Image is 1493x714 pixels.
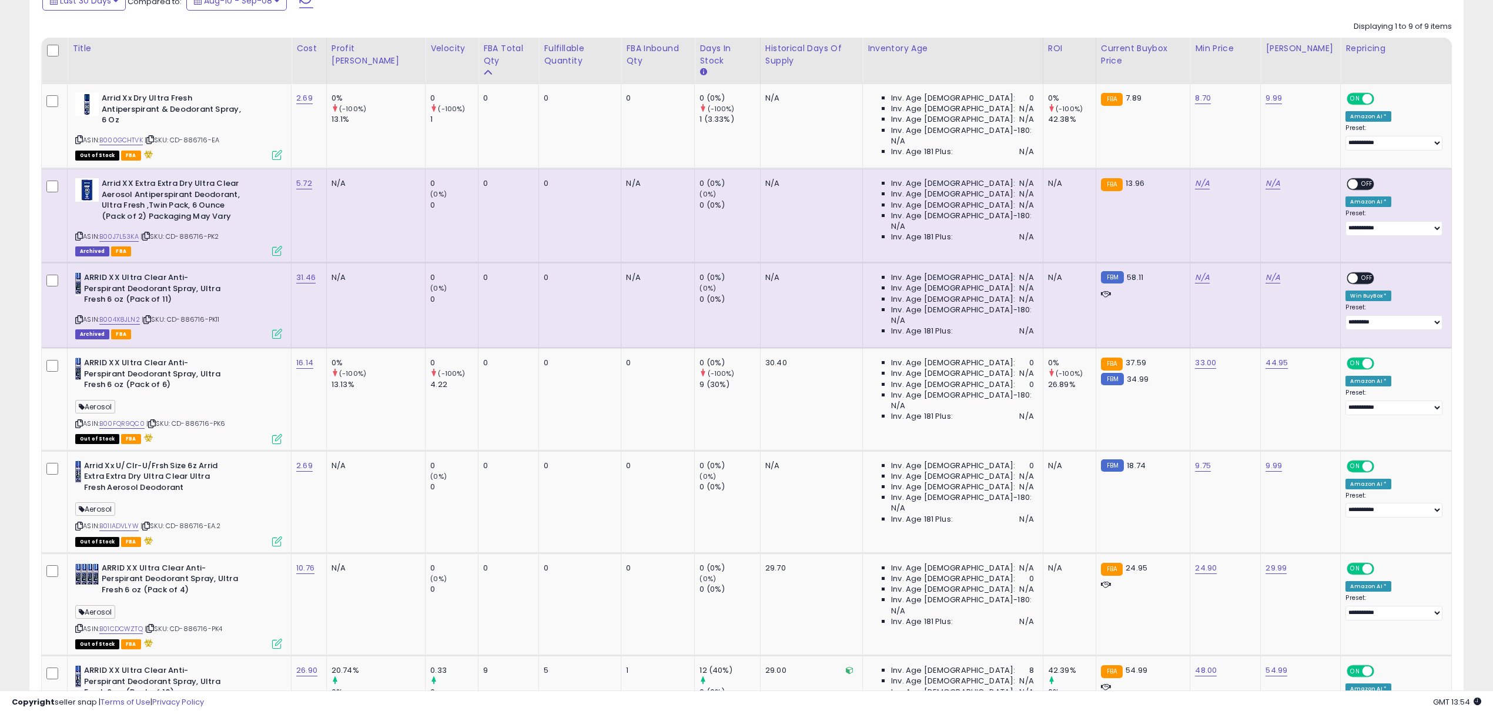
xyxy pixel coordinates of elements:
[430,665,478,676] div: 0.33
[483,178,530,189] div: 0
[891,616,953,627] span: Inv. Age 181 Plus:
[765,665,853,676] div: 29.00
[430,584,478,595] div: 0
[1195,42,1256,55] div: Min Price
[1019,676,1033,686] span: N/A
[1126,562,1147,573] span: 24.95
[296,562,314,574] a: 10.76
[296,272,316,283] a: 31.46
[544,665,612,676] div: 5
[102,93,245,129] b: Arrid Xx Dry Ultra Fresh Antiperspirant & Deodorant Spray, 6 Oz
[544,178,612,189] div: 0
[708,369,735,378] small: (-100%)
[1101,373,1124,385] small: FBM
[699,665,760,676] div: 12 (40%)
[891,676,1015,686] span: Inv. Age [DEMOGRAPHIC_DATA]:
[626,178,685,189] div: N/A
[891,114,1015,125] span: Inv. Age [DEMOGRAPHIC_DATA]:
[765,178,853,189] div: N/A
[1433,696,1481,708] span: 2025-10-10 13:54 GMT
[1019,114,1033,125] span: N/A
[430,93,478,104] div: 0
[1195,665,1217,676] a: 48.00
[1056,369,1083,378] small: (-100%)
[99,315,140,325] a: B004X8JLN2
[708,104,735,114] small: (-100%)
[699,294,760,305] div: 0 (0%)
[1373,666,1391,676] span: OFF
[430,114,478,125] div: 1
[84,665,227,701] b: ARRID XX Ultra Clear Anti-Perspirant Deodorant Spray, Ultra Fresh 6 oz (Pack of 10)
[152,696,204,708] a: Privacy Policy
[1019,482,1033,492] span: N/A
[1358,273,1377,283] span: OFF
[75,434,119,444] span: All listings that are currently out of stock and unavailable for purchase on Amazon
[1126,92,1141,104] span: 7.89
[1048,358,1096,368] div: 0%
[544,93,612,104] div: 0
[891,326,953,336] span: Inv. Age 181 Plus:
[12,697,204,708] div: seller snap | |
[142,315,220,324] span: | SKU: CD-886716-PK11
[141,433,153,442] i: hazardous material
[891,563,1015,573] span: Inv. Age [DEMOGRAPHIC_DATA]:
[75,272,81,296] img: 31Yml-qc5pL._SL40_.jpg
[891,272,1015,283] span: Inv. Age [DEMOGRAPHIC_DATA]:
[1101,665,1123,678] small: FBA
[626,665,685,676] div: 1
[765,42,858,67] div: Historical Days Of Supply
[102,563,245,599] b: ARRID XX Ultra Clear Anti-Perspirant Deodorant Spray, Ultra Fresh 6 oz (Pack of 4)
[332,563,416,573] div: N/A
[891,390,1032,401] span: Inv. Age [DEMOGRAPHIC_DATA]-180:
[699,584,760,595] div: 0 (0%)
[626,93,685,104] div: 0
[891,503,905,513] span: N/A
[1345,111,1391,122] div: Amazon AI *
[121,434,141,444] span: FBA
[1266,178,1280,189] a: N/A
[1101,459,1124,472] small: FBM
[483,665,530,676] div: 9
[75,151,119,161] span: All listings that are currently out of stock and unavailable for purchase on Amazon
[765,461,853,471] div: N/A
[1019,584,1033,595] span: N/A
[891,471,1015,482] span: Inv. Age [DEMOGRAPHIC_DATA]:
[765,358,853,368] div: 30.40
[891,125,1032,136] span: Inv. Age [DEMOGRAPHIC_DATA]-180:
[75,461,282,545] div: ASIN:
[1019,232,1033,242] span: N/A
[1345,291,1391,301] div: Win BuyBox *
[1048,178,1087,189] div: N/A
[1345,492,1442,518] div: Preset:
[430,379,478,390] div: 4.22
[99,419,145,429] a: B00FQR9QC0
[626,563,685,573] div: 0
[1266,272,1280,283] a: N/A
[1019,471,1033,482] span: N/A
[1101,93,1123,106] small: FBA
[1048,272,1087,283] div: N/A
[332,665,425,676] div: 20.74%
[891,606,905,616] span: N/A
[99,135,143,145] a: B000GCHTVK
[891,136,905,146] span: N/A
[1345,42,1447,55] div: Repricing
[430,482,478,492] div: 0
[1048,563,1087,573] div: N/A
[99,624,143,634] a: B01CDCWZTQ
[296,42,322,55] div: Cost
[1373,461,1391,471] span: OFF
[891,221,905,232] span: N/A
[430,42,473,55] div: Velocity
[430,272,478,283] div: 0
[430,178,478,189] div: 0
[332,379,425,390] div: 13.13%
[1266,562,1287,574] a: 29.99
[75,93,99,116] img: 410LGWBMa5L._SL40_.jpg
[1348,461,1363,471] span: ON
[84,461,227,496] b: Arrid Xx U/Clr-U/Frsh Size 6z Arrid Extra Extra Dry Ultra Clear Ultra Fresh Aerosol Deodorant
[296,92,313,104] a: 2.69
[332,42,420,67] div: Profit [PERSON_NAME]
[626,42,689,67] div: FBA inbound Qty
[483,358,530,368] div: 0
